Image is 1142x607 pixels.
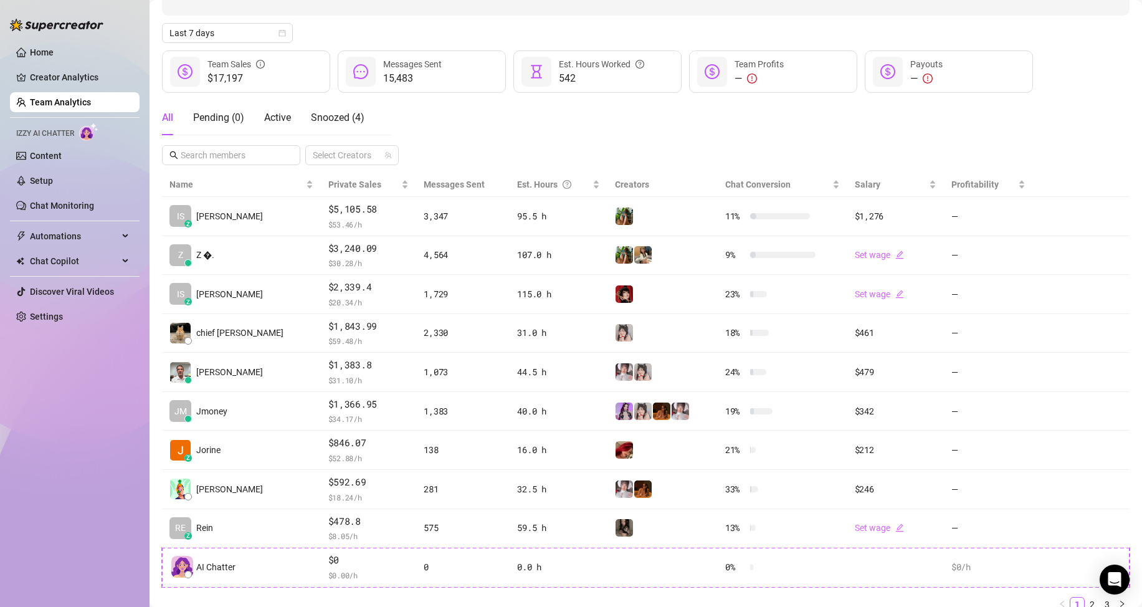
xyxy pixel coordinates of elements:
span: AI Chatter [196,560,236,574]
div: 2,330 [424,326,502,340]
div: 59.5 h [517,521,599,535]
td: — [944,470,1033,509]
span: IS [177,209,184,223]
span: 9 % [725,248,745,262]
a: Set wageedit [855,250,904,260]
img: Ani [616,324,633,342]
div: Open Intercom Messenger [1100,565,1130,595]
img: Jorine [170,440,191,461]
img: Kisa [616,403,633,420]
span: edit [895,290,904,299]
span: Chat Copilot [30,251,118,271]
div: — [735,71,784,86]
div: All [162,110,173,125]
div: 31.0 h [517,326,599,340]
img: yeule [616,519,633,537]
td: — [944,236,1033,275]
div: 107.0 h [517,248,599,262]
span: $5,105.58 [328,202,409,217]
div: z [184,220,192,227]
div: 115.0 h [517,287,599,301]
span: question-circle [635,57,644,71]
span: 11 % [725,209,745,223]
span: Profitability [951,179,999,189]
span: $478.8 [328,514,409,529]
img: Sabrina [616,208,633,225]
td: — [944,431,1033,470]
div: 16.0 h [517,443,599,457]
div: 1,383 [424,404,502,418]
div: 281 [424,482,502,496]
span: Messages Sent [424,179,485,189]
span: Z [178,248,183,262]
span: $ 52.88 /h [328,452,409,464]
span: Z �. [196,248,214,262]
span: $3,240.09 [328,241,409,256]
span: Messages Sent [383,59,442,69]
span: 13 % [725,521,745,535]
a: Team Analytics [30,97,91,107]
div: $1,276 [855,209,936,223]
div: Team Sales [207,57,265,71]
a: Discover Viral Videos [30,287,114,297]
div: $342 [855,404,936,418]
div: 40.0 h [517,404,599,418]
span: IS [177,287,184,301]
span: 542 [559,71,644,86]
div: z [184,454,192,462]
span: Team Profits [735,59,784,69]
span: 23 % [725,287,745,301]
a: Set wageedit [855,523,904,533]
img: Ani [634,403,652,420]
span: Automations [30,226,118,246]
div: 95.5 h [517,209,599,223]
div: z [184,532,192,540]
span: $ 34.17 /h [328,413,409,425]
img: PantheraX [634,480,652,498]
span: Chat Conversion [725,179,791,189]
img: Sabrina [616,246,633,264]
a: Content [30,151,62,161]
span: $ 20.34 /h [328,296,409,308]
img: chief keef [170,323,191,343]
td: — [944,353,1033,392]
span: Payouts [910,59,943,69]
div: 575 [424,521,502,535]
span: $ 30.28 /h [328,257,409,269]
a: Home [30,47,54,57]
td: — [944,314,1033,353]
div: 0.0 h [517,560,599,574]
span: 18 % [725,326,745,340]
span: edit [895,523,904,532]
span: 33 % [725,482,745,496]
span: Private Sales [328,179,381,189]
img: Chen [170,479,191,499]
span: $846.07 [328,436,409,451]
span: $ 59.48 /h [328,335,409,347]
div: $246 [855,482,936,496]
span: [PERSON_NAME] [196,209,263,223]
span: $1,843.99 [328,319,409,334]
span: Rein [196,521,213,535]
span: 15,483 [383,71,442,86]
th: Creators [607,173,718,197]
div: 1,729 [424,287,502,301]
div: $212 [855,443,936,457]
img: Mich [616,441,633,459]
img: Ani [634,363,652,381]
div: 3,347 [424,209,502,223]
span: question-circle [563,178,571,191]
span: message [353,64,368,79]
span: JM [174,404,187,418]
div: 32.5 h [517,482,599,496]
span: $ 31.10 /h [328,374,409,386]
span: Snoozed ( 4 ) [311,112,364,123]
span: exclamation-circle [747,74,757,84]
span: Salary [855,179,880,189]
img: Rosie [672,403,689,420]
img: izzy-ai-chatter-avatar-DDCN_rTZ.svg [171,556,193,578]
span: info-circle [256,57,265,71]
span: $ 0.00 /h [328,569,409,581]
span: search [169,151,178,160]
div: Pending ( 0 ) [193,110,244,125]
